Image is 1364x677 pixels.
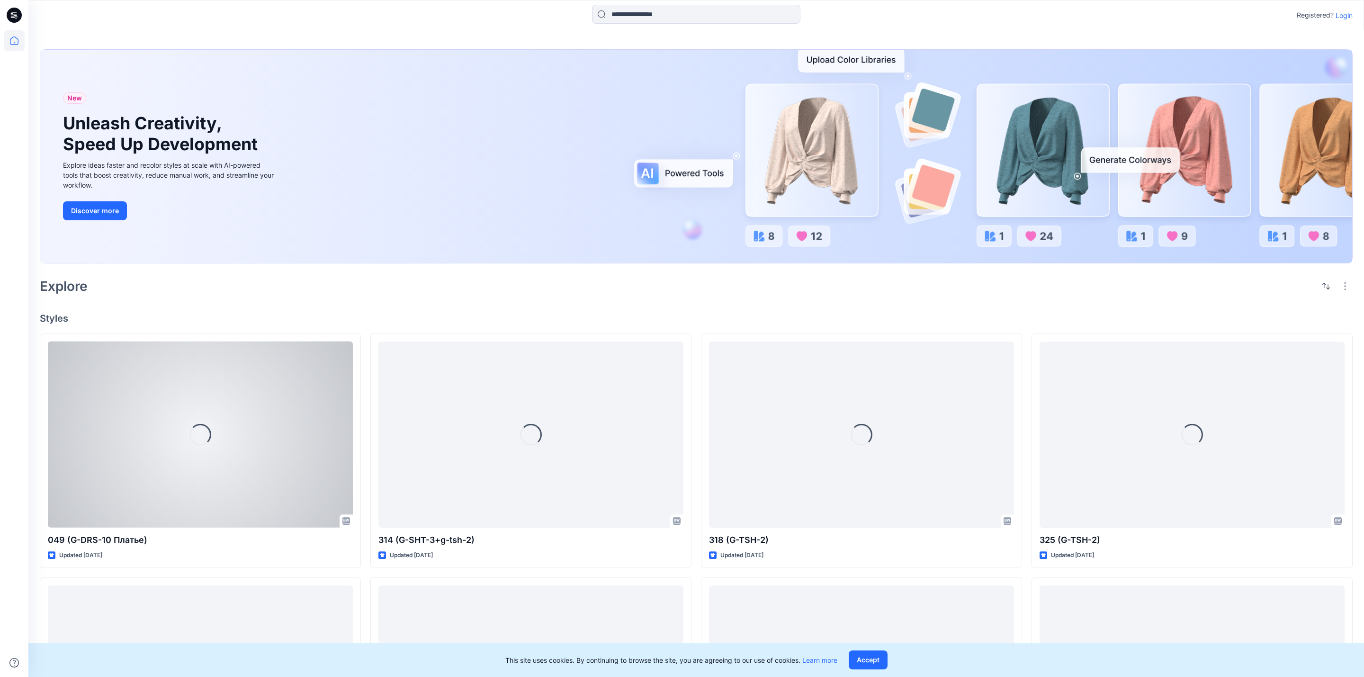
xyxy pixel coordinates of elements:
[1297,9,1334,21] p: Registered?
[849,650,888,669] button: Accept
[802,656,837,664] a: Learn more
[709,533,1014,547] p: 318 (G-TSH-2)
[63,201,276,220] a: Discover more
[59,551,102,560] p: Updated [DATE]
[1051,551,1094,560] p: Updated [DATE]
[40,313,1353,324] h4: Styles
[67,92,82,104] span: New
[1040,533,1345,547] p: 325 (G-TSH-2)
[63,160,276,190] div: Explore ideas faster and recolor styles at scale with AI-powered tools that boost creativity, red...
[40,279,88,294] h2: Explore
[505,655,837,665] p: This site uses cookies. By continuing to browse the site, you are agreeing to our use of cookies.
[378,533,683,547] p: 314 (G-SHT-3+g-tsh-2)
[1336,10,1353,20] p: Login
[390,551,433,560] p: Updated [DATE]
[720,551,763,560] p: Updated [DATE]
[63,113,262,154] h1: Unleash Creativity, Speed Up Development
[48,533,353,547] p: 049 (G-DRS-10 Платье)
[63,201,127,220] button: Discover more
